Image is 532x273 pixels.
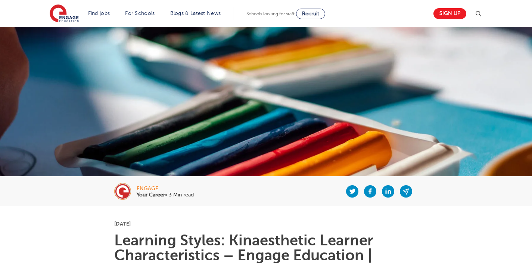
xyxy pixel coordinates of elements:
[114,221,418,226] p: [DATE]
[50,4,79,23] img: Engage Education
[246,11,295,16] span: Schools looking for staff
[296,9,325,19] a: Recruit
[114,233,418,263] h1: Learning Styles: Kinaesthetic Learner Characteristics – Engage Education |
[302,11,319,16] span: Recruit
[137,186,194,191] div: engage
[125,10,155,16] a: For Schools
[137,192,194,198] p: • 3 Min read
[137,192,165,198] b: Your Career
[88,10,110,16] a: Find jobs
[170,10,221,16] a: Blogs & Latest News
[433,8,466,19] a: Sign up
